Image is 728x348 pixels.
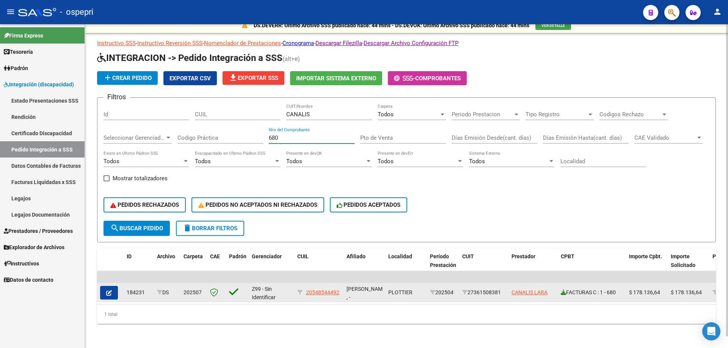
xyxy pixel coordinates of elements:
[176,221,244,236] button: Borrar Filtros
[282,40,314,47] a: Cronograma
[157,288,177,297] div: DS
[6,7,15,16] mat-icon: menu
[388,71,467,85] button: -Comprobantes
[110,223,119,233] mat-icon: search
[337,201,401,208] span: PEDIDOS ACEPTADOS
[561,253,574,259] span: CPBT
[252,253,282,259] span: Gerenciador
[210,253,220,259] span: CAE
[4,276,53,284] span: Datos de contacto
[127,253,132,259] span: ID
[297,253,309,259] span: CUIL
[4,227,73,235] span: Prestadores / Proveedores
[4,64,28,72] span: Padrón
[184,289,202,295] span: 202507
[508,248,558,282] datatable-header-cell: Prestador
[315,40,362,47] a: Descargar Filezilla
[330,197,408,212] button: PEDIDOS ACEPTADOS
[97,71,158,85] button: Crear Pedido
[4,259,39,268] span: Instructivos
[183,225,237,232] span: Borrar Filtros
[430,288,456,297] div: 202504
[97,39,716,47] p: - - - - -
[183,223,192,233] mat-icon: delete
[207,248,226,282] datatable-header-cell: CAE
[394,75,415,82] span: -
[462,288,505,297] div: 27361508381
[169,75,211,82] span: Exportar CSV
[344,248,385,282] datatable-header-cell: Afiliado
[526,111,587,118] span: Tipo Registro
[459,248,508,282] datatable-header-cell: CUIT
[286,158,302,165] span: Todos
[282,55,300,62] span: (alt+e)
[252,286,276,301] span: Z99 - Sin Identificar
[599,111,661,118] span: Codigos Rechazo
[4,31,43,40] span: Firma Express
[294,248,344,282] datatable-header-cell: CUIL
[561,288,623,297] div: FACTURAS C : 1 - 680
[388,253,412,259] span: Localidad
[180,248,207,282] datatable-header-cell: Carpeta
[110,225,163,232] span: Buscar Pedido
[204,40,281,47] a: Nomenclador de Prestaciones
[104,197,186,212] button: PEDIDOS RECHAZADOS
[634,134,696,141] span: CAE Validado
[249,248,294,282] datatable-header-cell: Gerenciador
[226,248,249,282] datatable-header-cell: Padrón
[97,53,282,63] span: INTEGRACION -> Pedido Integración a SSS
[511,289,548,295] span: CANALIS LARA
[97,305,716,324] div: 1 total
[385,248,427,282] datatable-header-cell: Localidad
[452,111,513,118] span: Periodo Prestacion
[195,158,211,165] span: Todos
[184,253,203,259] span: Carpeta
[462,253,474,259] span: CUIT
[110,201,179,208] span: PEDIDOS RECHAZADOS
[103,75,152,81] span: Crear Pedido
[347,253,366,259] span: Afiliado
[541,23,565,28] span: VER DETALLE
[626,248,668,282] datatable-header-cell: Importe Cpbt.
[4,243,64,251] span: Explorador de Archivos
[191,197,324,212] button: PEDIDOS NO ACEPTADOS NI RECHAZADOS
[229,253,246,259] span: Padrón
[388,289,413,295] span: PLOTTIER
[127,288,151,297] div: 184231
[671,253,695,268] span: Importe Solicitado
[137,40,202,47] a: Instructivo Reversión SSS
[124,248,154,282] datatable-header-cell: ID
[104,134,165,141] span: Seleccionar Gerenciador
[511,253,535,259] span: Prestador
[671,289,702,295] span: $ 178.136,64
[415,75,461,82] span: Comprobantes
[104,158,119,165] span: Todos
[430,253,456,268] span: Período Prestación
[469,158,485,165] span: Todos
[104,221,170,236] button: Buscar Pedido
[535,22,571,30] button: VER DETALLE
[347,286,387,301] span: [PERSON_NAME] , -
[629,289,660,295] span: $ 178.136,64
[154,248,180,282] datatable-header-cell: Archivo
[290,71,382,85] button: Importar Sistema Externo
[254,21,529,30] p: DS.DEVERR: Último Archivo SSS publicado hace: 44 mins - DS.DEVOK: Último Archivo SSS publicado ha...
[702,322,720,340] div: Open Intercom Messenger
[97,40,136,47] a: Instructivo SSS
[558,248,626,282] datatable-header-cell: CPBT
[229,75,278,81] span: Exportar SSS
[713,7,722,16] mat-icon: person
[668,248,709,282] datatable-header-cell: Importe Solicitado
[296,75,376,82] span: Importar Sistema Externo
[364,40,458,47] a: Descargar Archivo Configuración FTP
[163,71,217,85] button: Exportar CSV
[157,253,175,259] span: Archivo
[378,158,394,165] span: Todos
[104,92,130,102] h3: Filtros
[427,248,459,282] datatable-header-cell: Período Prestación
[306,289,339,295] span: 20548544492
[378,111,394,118] span: Todos
[229,73,238,82] mat-icon: file_download
[629,253,662,259] span: Importe Cpbt.
[4,48,33,56] span: Tesorería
